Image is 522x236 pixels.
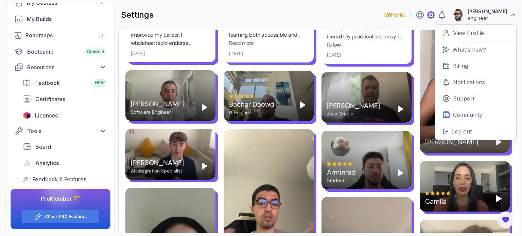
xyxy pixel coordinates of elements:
button: Play [199,161,210,171]
span: Feedback & Features [32,175,86,183]
span: Cohort 3 [87,49,105,54]
div: Bootcamp [27,48,106,56]
a: bootcamp [11,45,110,58]
div: Bachar Daowd [229,99,275,109]
div: Java Oracle [327,110,380,117]
h2: settings [121,10,154,20]
a: analytics [19,156,110,170]
button: Tools [11,125,110,137]
p: Notifications [453,78,485,86]
button: Check PRO Features [22,210,99,223]
a: textbook [19,76,110,90]
span: 7 [101,33,104,38]
p: Support [453,94,474,103]
span: NEW [95,80,105,86]
div: [DATE] [131,50,145,57]
p: Community [453,111,482,119]
span: Board [35,143,51,151]
img: user profile image [452,8,465,21]
a: roadmaps [11,29,110,42]
a: Support [435,90,516,107]
a: certificates [19,92,110,106]
a: board [19,140,110,153]
span: Textbook [35,79,60,87]
button: Play [395,167,406,178]
button: Log out [435,123,516,140]
a: feedback [19,173,110,186]
span: Certificates [35,95,65,103]
div: [DATE] [229,50,243,57]
button: Play [199,102,210,113]
a: View Profile [435,25,516,41]
p: [PERSON_NAME] [468,8,507,15]
div: Software Engineer [131,109,184,115]
div: [PERSON_NAME] [131,158,184,167]
div: Resources [27,63,106,71]
button: user profile image[PERSON_NAME]engineer [451,8,517,22]
p: Billing [453,62,468,70]
div: [PERSON_NAME] [327,101,380,110]
a: Check PRO Features [45,214,87,219]
p: Log out [452,127,472,135]
div: AI Integration Specialist [131,167,184,174]
div: Tools [27,127,106,135]
p: View Profile [453,29,484,37]
a: Community [435,107,516,123]
a: Billing [435,58,516,74]
div: Student [327,177,356,184]
div: My Builds [27,15,106,23]
button: Open Feedback Button [498,212,514,228]
button: Resources [11,61,110,73]
p: What's new? [452,46,486,54]
button: Play [297,99,308,110]
a: Notifications [435,74,516,90]
a: licenses [19,109,110,122]
div: [DATE] [327,52,341,58]
p: 126 Points [384,12,405,18]
button: Play [493,137,504,147]
div: [PERSON_NAME] [131,99,184,109]
span: Analytics [35,159,59,167]
button: Read more [229,39,254,47]
div: IT Engineer [229,109,275,116]
div: Roadmaps [25,31,106,39]
p: engineer [468,15,507,22]
div: Arminrad [327,167,356,177]
div: Camila [425,197,451,206]
span: Read more [229,40,254,47]
a: builds [11,12,110,26]
button: Play [395,104,406,114]
span: Licenses [35,111,58,120]
a: What's new? [435,41,516,58]
button: Play [493,193,504,204]
div: [PERSON_NAME] [425,137,478,147]
img: jetbrains icon [23,112,31,119]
